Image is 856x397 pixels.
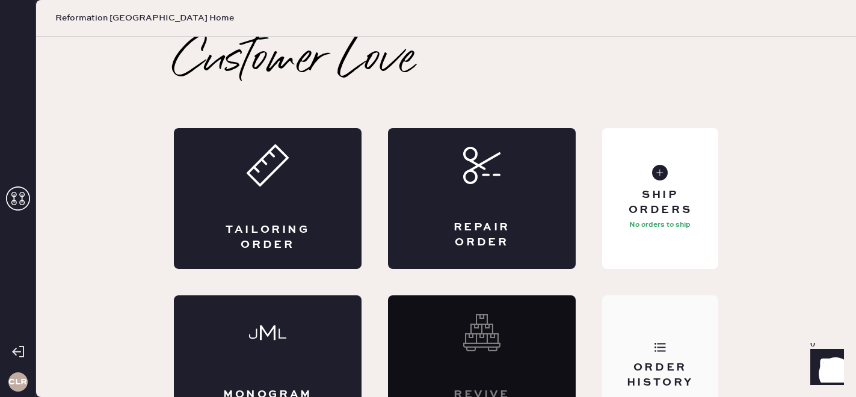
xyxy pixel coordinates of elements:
[436,220,528,250] div: Repair Order
[222,223,313,253] div: Tailoring Order
[8,378,27,386] h3: CLR
[174,37,415,85] h2: Customer Love
[629,218,691,232] p: No orders to ship
[799,343,851,395] iframe: Front Chat
[612,188,709,218] div: Ship Orders
[612,360,709,390] div: Order History
[55,12,234,24] span: Reformation [GEOGRAPHIC_DATA] Home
